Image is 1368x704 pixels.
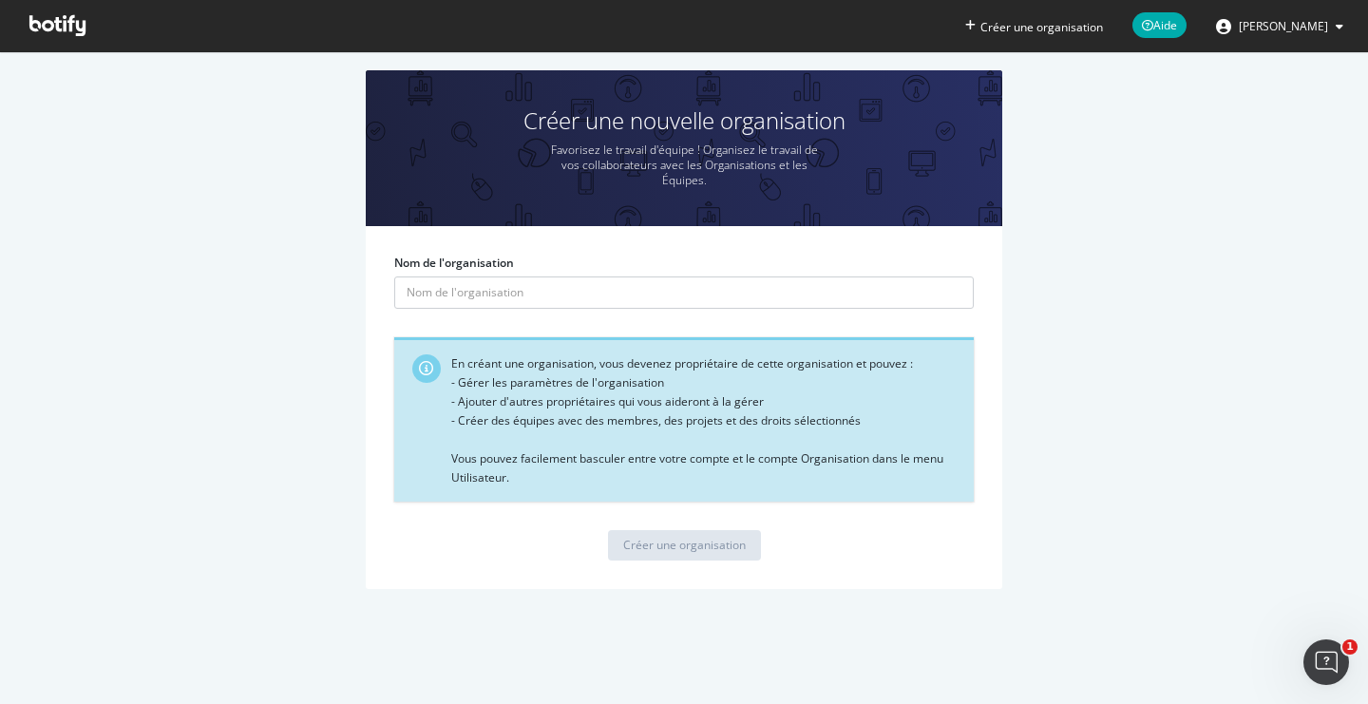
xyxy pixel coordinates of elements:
[980,19,1103,35] font: Créer une organisation
[451,374,664,390] font: - Gérer les paramètres de l'organisation
[394,276,974,309] input: Nom de l'organisation
[451,412,861,428] font: - Créer des équipes avec des membres, des projets et des droits sélectionnés
[1346,640,1354,653] font: 1
[623,537,746,553] font: Créer une organisation
[451,355,913,371] font: En créant une organisation, vous devenez propriétaire de cette organisation et pouvez :
[523,105,845,136] font: Créer une nouvelle organisation
[1153,17,1177,33] font: Aide
[451,393,764,409] font: - Ajouter d'autres propriétaires qui vous aideront à la gérer
[551,142,818,188] font: Favorisez le travail d'équipe ! Organisez le travail de vos collaborateurs avec les Organisations...
[1239,18,1328,34] span: BOUGAA Raouf
[451,450,943,485] font: Vous pouvez facilement basculer entre votre compte et le compte Organisation dans le menu Utilisa...
[964,16,1104,36] button: Créer une organisation
[394,255,514,271] font: Nom de l'organisation
[608,530,761,561] button: Créer une organisation
[1303,639,1349,685] iframe: Chat en direct par interphone
[1239,18,1328,34] font: [PERSON_NAME]
[1201,11,1358,42] button: [PERSON_NAME]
